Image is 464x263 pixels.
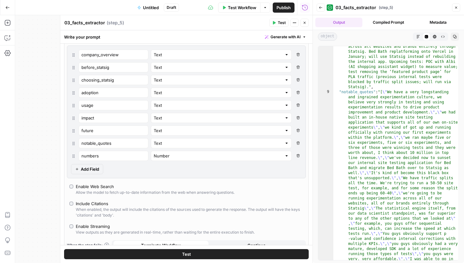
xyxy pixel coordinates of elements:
[318,33,337,41] span: object
[81,52,146,58] input: Field Name
[365,18,412,27] button: Compiled Prompt
[143,4,159,11] span: Untitled
[154,102,282,108] input: Text
[81,77,146,83] input: Field Name
[81,166,99,172] span: Add Field
[60,30,312,43] div: Write your prompt
[154,77,282,83] input: Text
[76,207,303,218] div: When enabled, the output will include the citations of the sources used to generate the response....
[76,183,114,190] div: Enable Web Search
[69,185,73,188] input: Enable Web SearchAllow the model to fetch up-to-date information from the web when answering ques...
[271,34,300,40] span: Generate with AI
[247,242,266,248] span: Continue
[154,64,282,70] input: Text
[141,242,181,248] span: Terminate Workflow
[81,115,146,121] input: Field Name
[134,3,163,13] button: Untitled
[81,89,146,96] input: Field Name
[69,202,73,205] input: Include CitationsWhen enabled, the output will include the citations of the sources used to gener...
[209,240,305,250] button: Continue
[76,223,110,229] div: Enable Streaming
[154,140,282,146] input: Text
[318,14,333,89] div: 8
[64,249,309,259] button: Test
[277,4,291,11] span: Publish
[269,19,289,27] button: Test
[414,18,461,27] button: Metadata
[262,33,309,41] button: Generate with AI
[76,190,235,195] div: Allow the model to fetch up-to-date information from the web when answering questions.
[228,4,256,11] span: Test Workflow
[218,3,260,13] button: Test Workflow
[154,89,282,96] input: Text
[273,3,294,13] button: Publish
[315,18,362,27] button: Output
[69,224,73,228] input: Enable StreamingView outputs as they are generated in real-time, rather than waiting for the enti...
[154,127,282,134] input: Text
[182,251,191,257] span: Test
[154,52,282,58] input: Text
[81,64,146,70] input: Field Name
[71,164,103,174] button: Add Field
[379,5,393,10] span: ( step_5 )
[336,4,376,11] span: 03_facts_extractor
[67,242,109,248] a: When the step fails:
[81,140,146,146] input: Field Name
[76,200,108,207] div: Include Citations
[76,229,255,235] div: View outputs as they are generated in real-time, rather than waiting for the entire execution to ...
[81,102,146,108] input: Field Name
[81,153,146,159] input: Field Name
[64,20,105,26] textarea: 03_facts_extractor
[278,20,286,26] span: Test
[107,20,124,26] span: ( step_5 )
[167,5,176,10] span: Draft
[154,153,282,159] input: Number
[154,115,282,121] input: Text
[81,127,146,134] input: Field Name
